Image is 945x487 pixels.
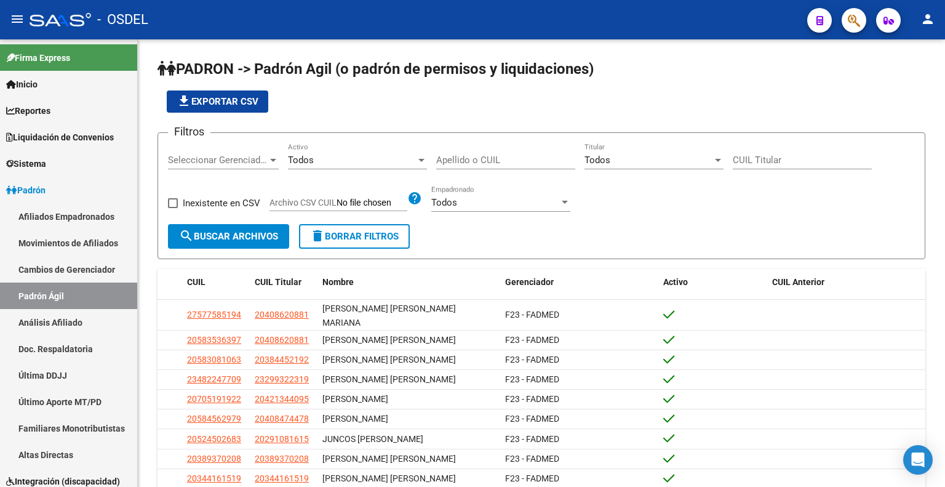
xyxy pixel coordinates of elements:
span: Inicio [6,78,38,91]
span: JUNCOS [PERSON_NAME] [322,434,423,444]
datatable-header-cell: Activo [658,269,767,296]
span: F23 - FADMED [505,454,559,464]
div: Open Intercom Messenger [903,445,933,475]
button: Borrar Filtros [299,224,410,249]
span: Todos [584,155,610,166]
span: 20705191922 [187,394,241,404]
datatable-header-cell: CUIL Titular [250,269,317,296]
span: F23 - FADMED [505,434,559,444]
mat-icon: file_download [177,94,191,108]
span: CUIL Anterior [772,277,824,287]
span: Buscar Archivos [179,231,278,242]
span: 23482247709 [187,374,241,384]
span: 20389370208 [255,454,309,464]
span: 20583081063 [187,355,241,364]
span: F23 - FADMED [505,355,559,364]
span: Exportar CSV [177,96,258,107]
span: Gerenciador [505,277,554,287]
span: Padrón [6,183,46,197]
span: 20389370208 [187,454,241,464]
span: 20291081615 [255,434,309,444]
span: Sistema [6,157,46,171]
span: PADRON -> Padrón Agil (o padrón de permisos y liquidaciones) [157,60,594,78]
input: Archivo CSV CUIL [337,198,407,209]
span: 20408620881 [255,335,309,345]
span: Reportes [6,104,50,118]
span: Firma Express [6,51,70,65]
span: 27577585194 [187,310,241,320]
span: Borrar Filtros [310,231,399,242]
span: 23299322319 [255,374,309,384]
span: 20584562979 [187,414,241,424]
span: 20344161519 [255,473,309,483]
mat-icon: search [179,228,194,243]
mat-icon: person [920,12,935,26]
span: F23 - FADMED [505,394,559,404]
span: F23 - FADMED [505,374,559,384]
span: 20408474478 [255,414,309,424]
span: Archivo CSV CUIL [269,198,337,207]
span: [PERSON_NAME] [322,414,388,424]
span: F23 - FADMED [505,414,559,424]
span: - OSDEL [97,6,148,33]
span: Todos [288,155,314,166]
button: Exportar CSV [167,91,268,113]
datatable-header-cell: Gerenciador [500,269,658,296]
span: CUIL Titular [255,277,301,287]
span: CUIL [187,277,205,287]
span: [PERSON_NAME] [PERSON_NAME] [322,355,456,364]
span: Nombre [322,277,354,287]
mat-icon: delete [310,228,325,243]
mat-icon: help [407,191,422,206]
span: [PERSON_NAME] [322,394,388,404]
span: Inexistente en CSV [183,196,260,211]
button: Buscar Archivos [168,224,289,249]
span: [PERSON_NAME] [PERSON_NAME] [322,473,456,483]
datatable-header-cell: Nombre [317,269,500,296]
datatable-header-cell: CUIL Anterior [767,269,925,296]
span: Activo [663,277,688,287]
span: F23 - FADMED [505,310,559,320]
span: [PERSON_NAME] [PERSON_NAME] [322,374,456,384]
h3: Filtros [168,123,210,140]
span: F23 - FADMED [505,473,559,483]
span: F23 - FADMED [505,335,559,345]
span: Liquidación de Convenios [6,131,114,144]
span: [PERSON_NAME] [PERSON_NAME] [322,335,456,345]
span: 20408620881 [255,310,309,320]
span: 20421344095 [255,394,309,404]
span: 20384452192 [255,355,309,364]
mat-icon: menu [10,12,25,26]
span: 20583536397 [187,335,241,345]
span: 20344161519 [187,473,241,483]
span: 20524502683 [187,434,241,444]
span: [PERSON_NAME] [PERSON_NAME] [322,454,456,464]
datatable-header-cell: CUIL [182,269,250,296]
span: [PERSON_NAME] [PERSON_NAME] MARIANA [322,304,456,328]
span: Todos [431,197,457,208]
span: Seleccionar Gerenciador [168,155,268,166]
